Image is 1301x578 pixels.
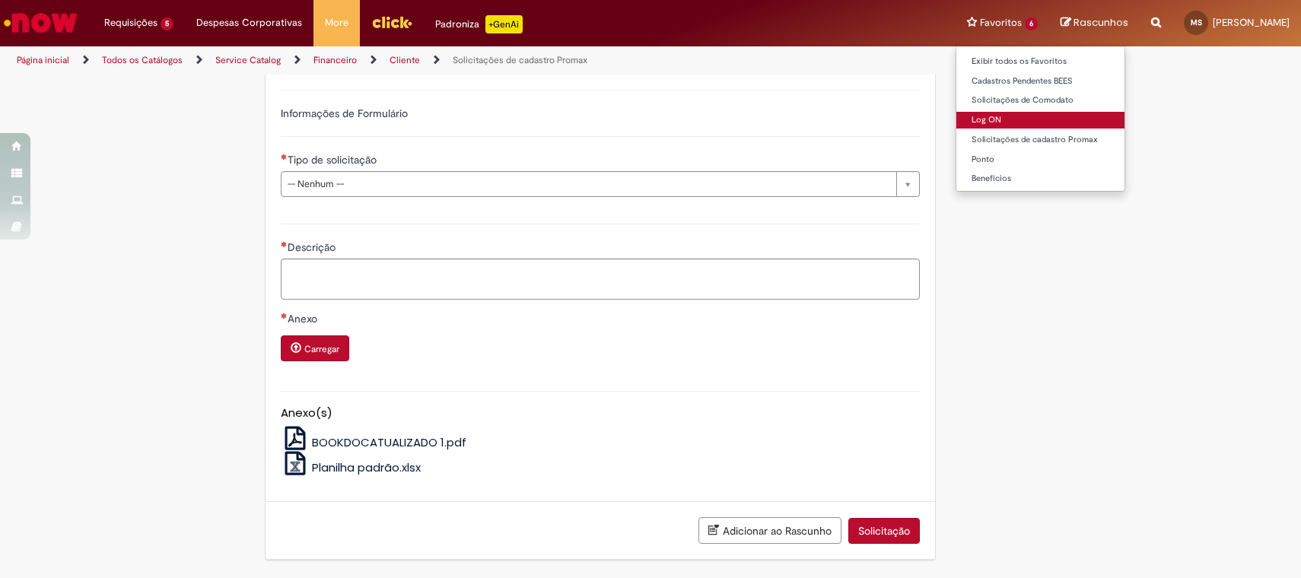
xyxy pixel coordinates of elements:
span: BOOKDOCATUALIZADO 1.pdf [312,434,466,450]
a: Todos os Catálogos [102,54,183,66]
img: ServiceNow [2,8,80,38]
span: Necessários [281,154,288,160]
p: +GenAi [485,15,523,33]
a: Planilha padrão.xlsx [281,459,421,475]
textarea: Descrição [281,259,920,300]
a: Cadastros Pendentes BEES [956,73,1124,90]
a: Solicitações de cadastro Promax [956,132,1124,148]
span: Favoritos [980,15,1022,30]
button: Adicionar ao Rascunho [698,517,841,544]
button: Solicitação [848,518,920,544]
span: [PERSON_NAME] [1213,16,1290,29]
a: Solicitações de cadastro Promax [453,54,587,66]
span: More [325,15,348,30]
a: BOOKDOCATUALIZADO 1.pdf [281,434,467,450]
span: Necessários [281,241,288,247]
a: Cliente [390,54,420,66]
label: Informações de Formulário [281,106,408,120]
span: -- Nenhum -- [288,172,889,196]
img: click_logo_yellow_360x200.png [371,11,412,33]
a: Exibir todos os Favoritos [956,53,1124,70]
h5: Anexo(s) [281,407,920,420]
a: Ponto [956,151,1124,168]
a: Rascunhos [1061,16,1128,30]
ul: Favoritos [956,46,1125,192]
a: Benefícios [956,170,1124,187]
span: Despesas Corporativas [196,15,302,30]
span: 6 [1025,17,1038,30]
span: Planilha padrão.xlsx [312,459,421,475]
span: Rascunhos [1074,15,1128,30]
span: Anexo [288,312,320,326]
a: Service Catalog [215,54,281,66]
button: Carregar anexo de Anexo Required [281,335,349,361]
span: 5 [161,17,173,30]
span: MS [1191,17,1202,27]
a: Log ON [956,112,1124,129]
span: Tipo de solicitação [288,153,380,167]
small: Carregar [304,343,339,355]
a: Página inicial [17,54,69,66]
a: Solicitações de Comodato [956,92,1124,109]
span: Descrição [288,240,339,254]
a: Financeiro [313,54,357,66]
ul: Trilhas de página [11,46,856,75]
div: Padroniza [435,15,523,33]
span: Requisições [104,15,157,30]
span: Necessários [281,313,288,319]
